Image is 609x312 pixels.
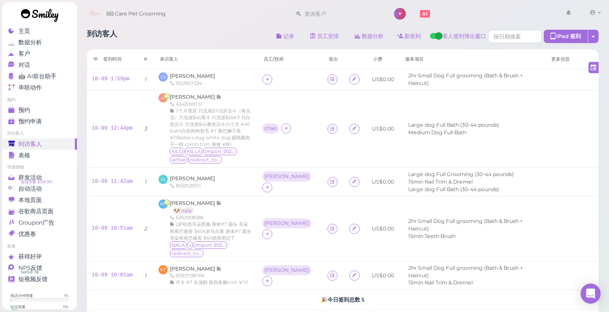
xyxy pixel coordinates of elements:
[399,49,545,69] th: 服务项目
[257,49,322,69] th: 员工/技师
[170,148,184,155] span: KILO
[144,56,147,62] div: #
[106,2,166,26] span: BB Care Pet Grooming
[18,264,42,271] span: NPS反馈
[159,199,168,209] span: KN
[92,272,133,278] a: 10-09 10:01am
[18,230,36,238] span: 优惠卷
[2,194,77,206] a: 本地页面
[406,233,458,240] li: 15min Teeth Brush
[18,208,54,215] span: 谷歌商店页面
[581,284,601,304] div: Open Intercom Messenger
[10,293,33,298] div: 电话分钟用量
[216,266,222,272] span: 记录
[170,241,187,249] span: NALA
[145,272,147,279] i: 1
[322,49,344,69] th: 签出
[545,49,599,69] th: 更多信息
[159,93,168,102] span: ar
[18,152,30,159] span: 表格
[87,49,138,69] th: 签到时间
[2,138,77,150] a: 到访客人
[64,293,69,298] div: 1 %
[144,125,147,132] i: 3
[18,28,30,35] span: 主页
[18,197,42,204] span: 本地页面
[352,179,357,185] i: Agreement form
[170,266,216,272] span: [PERSON_NAME]
[188,156,222,164] span: redirect_to_google
[264,174,309,179] div: [PERSON_NAME]
[2,183,77,194] a: 自动活动
[87,30,117,45] h1: 到访客人
[2,37,77,48] a: 数据分析
[176,279,248,285] span: 可卡 #7 头顶剃 留四条腿trim ¥70
[2,217,77,228] a: Groupon广告
[2,251,77,262] a: 获得好评
[2,274,77,285] a: 短视频反馈
[21,269,39,276] span: NPS® 76
[159,265,168,274] span: GT
[2,172,77,183] a: 群发活动 短信币量: $129.90
[18,219,54,226] span: Groupon广告
[2,228,77,240] a: 优惠卷
[18,84,42,91] span: 串联动作
[2,82,77,93] a: 串联动作
[367,168,399,197] td: US$0.00
[269,30,301,43] button: 记录
[2,243,77,249] li: 反馈
[264,125,277,131] div: chao
[406,178,475,186] li: 15min Nail Trim & Dremel
[145,179,147,185] i: 1
[170,214,252,221] div: 6262908586
[264,267,309,273] div: [PERSON_NAME]
[18,39,42,46] span: 数据分析
[170,94,222,100] a: [PERSON_NAME]
[18,253,42,260] span: 获得好评
[10,304,26,309] div: 短信用量
[92,125,133,131] a: 10-09 12:44pm
[18,73,56,80] span: 🤖 AI前台助手
[18,141,42,148] span: 到访客人
[170,250,203,257] span: redirect_to_google
[406,121,501,129] li: Large dog Full Bath (30-44 pounds)
[391,30,428,43] a: 新签到
[367,69,399,90] td: US$0.00
[406,72,540,87] li: 2hr Small Dog Full grooming (Bath & Brush + Haircut)
[262,123,281,134] div: chao
[352,272,357,279] i: Agreement form
[159,175,168,184] span: AL
[170,108,251,147] span: 7个月黑背 只洗澡$752岁法斗（有点丑）只洗澡$45英斗 只洗澡$556个月白色法斗 只洗澡$45黄色法斗六个月 ¥40 bath白色狗狗剪毛 #7 尾巴狮子尾 ¥70sisters dog ...
[170,156,187,164] span: active
[352,76,357,82] i: Agreement form
[302,7,383,20] input: 查询客户
[2,71,77,82] a: 🤖 AI前台助手
[170,200,216,206] span: [PERSON_NAME]
[170,73,215,79] a: [PERSON_NAME]
[348,30,391,43] a: 数据分析
[18,185,42,192] span: 自动活动
[406,217,540,233] li: 2hr Small Dog Full grooming (Bath & Brush + Haircut)
[170,221,251,240] span: 2岁棕色耳朵西施 身体#7 圆头 耳朵和尾巴修剪 $604岁马尔泰 身体#7 圆头 耳朵和尾巴修剪 $60优惠用过了
[203,148,237,155] span: import-2025-02-03
[170,175,215,182] span: [PERSON_NAME]
[2,262,77,274] a: NPS反馈 NPS® 76
[262,171,313,182] div: [PERSON_NAME]
[488,30,542,43] input: 按日期搜索
[145,76,147,82] i: 1
[2,164,77,170] li: 市场营销
[262,218,313,229] div: [PERSON_NAME]
[194,241,227,249] span: import-2025-02-03
[2,116,77,127] a: 预约申请
[170,101,252,107] div: 4242059731
[544,30,588,43] div: iPad 签到
[170,272,248,279] div: 9092708766
[18,50,30,57] span: 客户
[443,33,486,45] span: 客人签到弹出窗口
[216,94,222,100] span: 记录
[2,150,77,161] a: 表格
[406,279,475,286] li: 15min Nail Trim & Dremel
[352,125,357,132] i: Agreement form
[2,26,77,37] a: 主页
[2,97,77,103] li: 预约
